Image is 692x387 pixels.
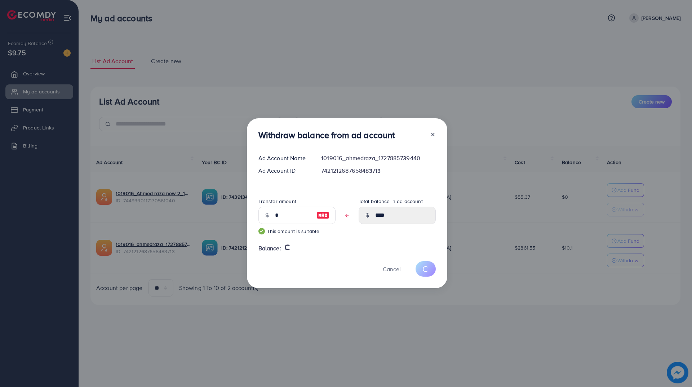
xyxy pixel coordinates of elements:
[253,167,316,175] div: Ad Account ID
[359,198,423,205] label: Total balance in ad account
[315,154,441,162] div: 1019016_ahmedraza_1727885739440
[258,244,281,252] span: Balance:
[258,228,265,234] img: guide
[383,265,401,273] span: Cancel
[315,167,441,175] div: 7421212687658483713
[258,198,296,205] label: Transfer amount
[258,130,395,140] h3: Withdraw balance from ad account
[258,228,336,235] small: This amount is suitable
[316,211,329,220] img: image
[253,154,316,162] div: Ad Account Name
[374,261,410,277] button: Cancel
